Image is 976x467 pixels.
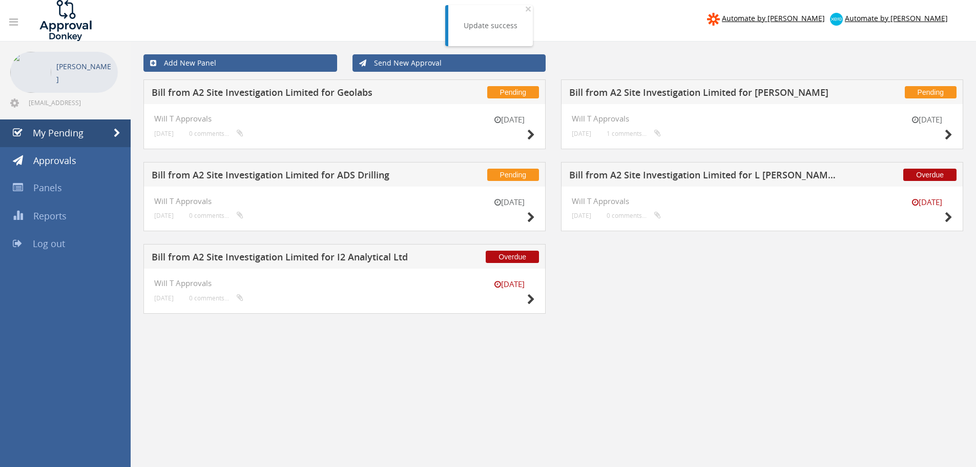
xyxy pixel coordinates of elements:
[152,252,422,265] h5: Bill from A2 Site Investigation Limited for I2 Analytical Ltd
[607,212,661,219] small: 0 comments...
[830,13,843,26] img: xero-logo.png
[152,88,422,100] h5: Bill from A2 Site Investigation Limited for Geolabs
[152,170,422,183] h5: Bill from A2 Site Investigation Limited for ADS Drilling
[486,251,539,263] span: Overdue
[487,169,539,181] span: Pending
[905,86,957,98] span: Pending
[572,197,952,206] h4: Will T Approvals
[154,279,535,288] h4: Will T Approvals
[154,294,174,302] small: [DATE]
[569,88,839,100] h5: Bill from A2 Site Investigation Limited for [PERSON_NAME]
[901,197,952,208] small: [DATE]
[154,212,174,219] small: [DATE]
[189,294,243,302] small: 0 comments...
[189,130,243,137] small: 0 comments...
[154,114,535,123] h4: Will T Approvals
[903,169,957,181] span: Overdue
[569,170,839,183] h5: Bill from A2 Site Investigation Limited for L [PERSON_NAME] Plant
[707,13,720,26] img: zapier-logomark.png
[154,130,174,137] small: [DATE]
[154,197,535,206] h4: Will T Approvals
[464,21,517,31] div: Update success
[56,60,113,86] p: [PERSON_NAME]
[901,114,952,125] small: [DATE]
[484,279,535,290] small: [DATE]
[572,114,952,123] h4: Will T Approvals
[845,13,948,23] span: Automate by [PERSON_NAME]
[33,154,76,167] span: Approvals
[143,54,337,72] a: Add New Panel
[33,237,65,250] span: Log out
[607,130,661,137] small: 1 comments...
[484,114,535,125] small: [DATE]
[352,54,546,72] a: Send New Approval
[525,2,531,16] span: ×
[484,197,535,208] small: [DATE]
[33,181,62,194] span: Panels
[722,13,825,23] span: Automate by [PERSON_NAME]
[572,130,591,137] small: [DATE]
[487,86,539,98] span: Pending
[29,98,116,107] span: [EMAIL_ADDRESS][DOMAIN_NAME]
[33,127,84,139] span: My Pending
[572,212,591,219] small: [DATE]
[33,210,67,222] span: Reports
[189,212,243,219] small: 0 comments...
